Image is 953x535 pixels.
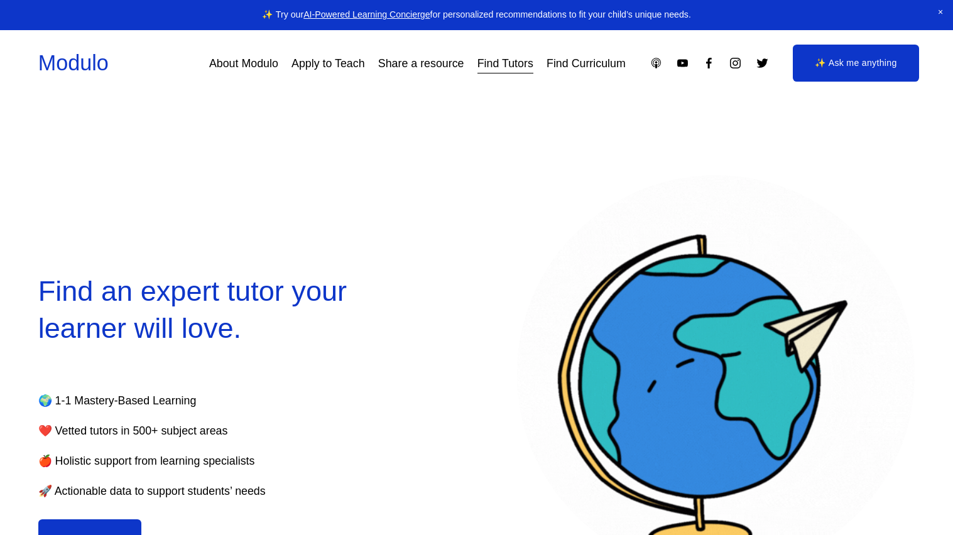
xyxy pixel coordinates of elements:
[793,45,920,82] a: ✨ Ask me anything
[676,57,689,70] a: YouTube
[38,421,400,441] p: ❤️ Vetted tutors in 500+ subject areas
[650,57,663,70] a: Apple Podcasts
[477,52,533,75] a: Find Tutors
[291,52,365,75] a: Apply to Teach
[38,391,400,411] p: 🌍 1-1 Mastery-Based Learning
[209,52,278,75] a: About Modulo
[38,51,109,75] a: Modulo
[729,57,742,70] a: Instagram
[547,52,626,75] a: Find Curriculum
[756,57,769,70] a: Twitter
[378,52,464,75] a: Share a resource
[38,451,400,471] p: 🍎 Holistic support from learning specialists
[38,273,437,347] h2: Find an expert tutor your learner will love.
[702,57,716,70] a: Facebook
[38,481,400,501] p: 🚀 Actionable data to support students’ needs
[303,9,430,19] a: AI-Powered Learning Concierge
